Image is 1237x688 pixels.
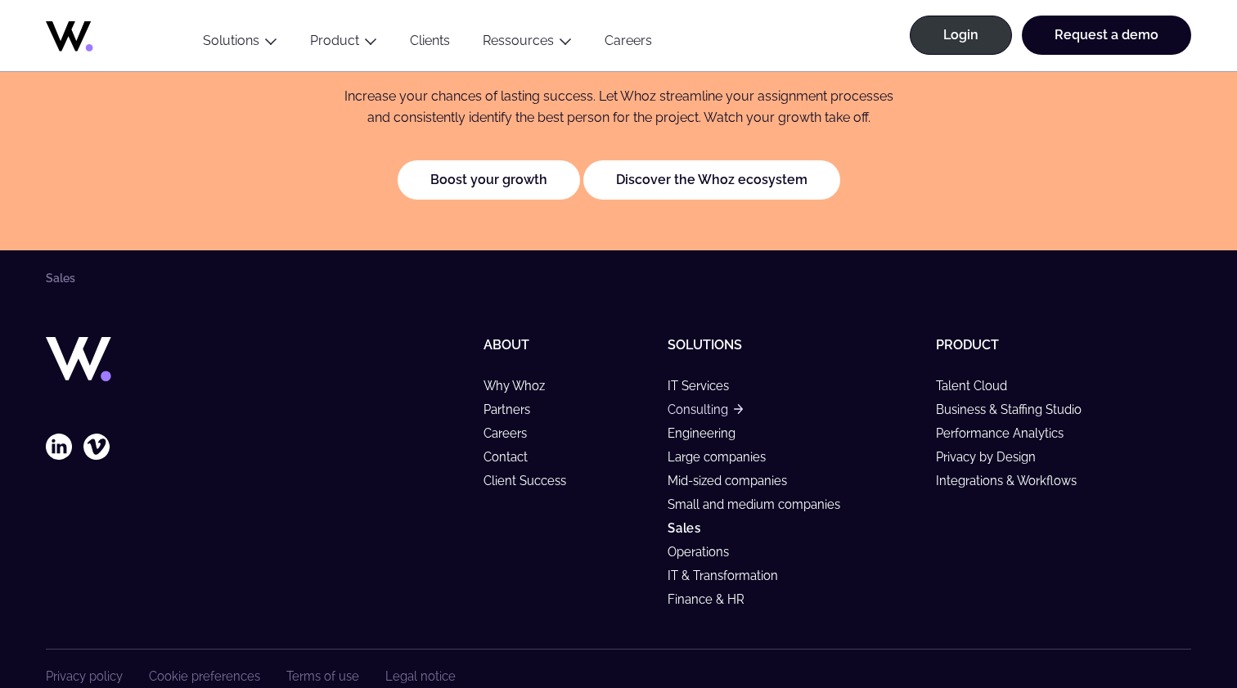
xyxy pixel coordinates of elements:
[294,33,394,55] button: Product
[1022,16,1191,55] a: Request a demo
[583,160,840,200] a: Discover the Whoz ecosystem
[668,474,802,488] a: Mid-sized companies
[668,592,759,606] a: Finance & HR
[936,337,999,353] a: Product
[936,379,1022,393] a: Talent Cloud
[484,402,545,416] a: Partners
[936,402,1096,416] a: Business & Staffing Studio
[936,450,1050,464] a: Privacy by Design
[668,497,855,511] a: Small and medium companies
[936,426,1078,440] a: Performance Analytics
[484,337,654,353] h5: About
[484,379,560,393] a: Why Whoz
[398,160,580,200] a: Boost your growth
[385,669,456,683] a: Legal notice
[484,474,581,488] a: Client Success
[483,33,554,48] a: Ressources
[668,545,744,559] a: Operations
[668,569,793,582] a: IT & Transformation
[337,86,900,128] p: Increase your chances of lasting success. Let Whoz streamline your assignment processes and consi...
[668,450,780,464] a: Large companies
[668,426,750,440] a: Engineering
[286,669,359,683] a: Terms of use
[668,379,744,393] a: IT Services
[187,33,294,55] button: Solutions
[484,426,542,440] a: Careers
[668,521,716,535] a: Sales
[46,669,456,683] nav: Footer Navigation
[46,272,75,285] li: Sales
[149,669,260,683] a: Cookie preferences
[668,337,923,353] h5: Solutions
[484,450,542,464] a: Contact
[46,669,123,683] a: Privacy policy
[46,272,1191,285] nav: Breadcrumbs
[910,16,1012,55] a: Login
[394,33,466,55] a: Clients
[1129,580,1214,665] iframe: Chatbot
[588,33,668,55] a: Careers
[466,33,588,55] button: Ressources
[936,474,1091,488] a: Integrations & Workflows
[668,402,743,416] a: Consulting
[310,33,359,48] a: Product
